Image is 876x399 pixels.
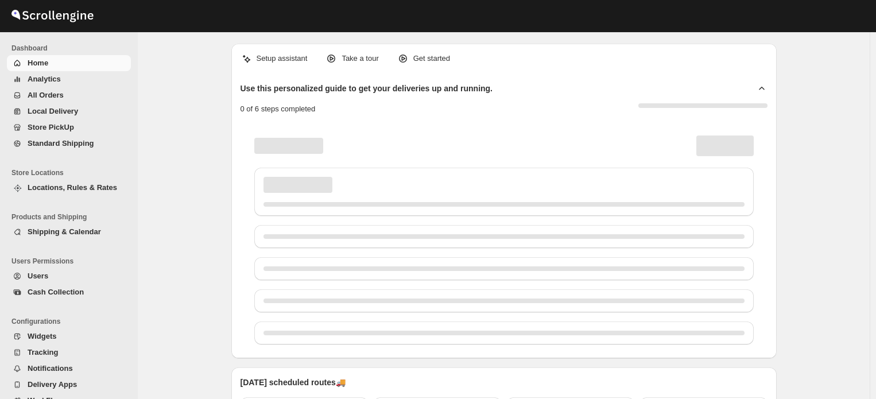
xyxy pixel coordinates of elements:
span: Dashboard [11,44,132,53]
span: Locations, Rules & Rates [28,183,117,192]
button: Notifications [7,361,131,377]
span: Delivery Apps [28,380,77,389]
p: 0 of 6 steps completed [241,103,316,115]
p: Take a tour [342,53,378,64]
span: All Orders [28,91,64,99]
span: Local Delivery [28,107,78,115]
span: Analytics [28,75,61,83]
span: Tracking [28,348,58,357]
span: Shipping & Calendar [28,227,101,236]
span: Users [28,272,48,280]
span: Products and Shipping [11,212,132,222]
span: Widgets [28,332,56,340]
p: Setup assistant [257,53,308,64]
button: All Orders [7,87,131,103]
button: Widgets [7,328,131,344]
button: Tracking [7,344,131,361]
span: Standard Shipping [28,139,94,148]
span: Store PickUp [28,123,74,131]
h2: Use this personalized guide to get your deliveries up and running. [241,83,493,94]
span: Configurations [11,317,132,326]
button: Locations, Rules & Rates [7,180,131,196]
span: Users Permissions [11,257,132,266]
span: Notifications [28,364,73,373]
button: Shipping & Calendar [7,224,131,240]
p: [DATE] scheduled routes 🚚 [241,377,768,388]
span: Home [28,59,48,67]
p: Get started [413,53,450,64]
button: Delivery Apps [7,377,131,393]
button: Home [7,55,131,71]
span: Cash Collection [28,288,84,296]
div: Page loading [241,124,768,349]
span: Store Locations [11,168,132,177]
button: Analytics [7,71,131,87]
button: Cash Collection [7,284,131,300]
button: Users [7,268,131,284]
